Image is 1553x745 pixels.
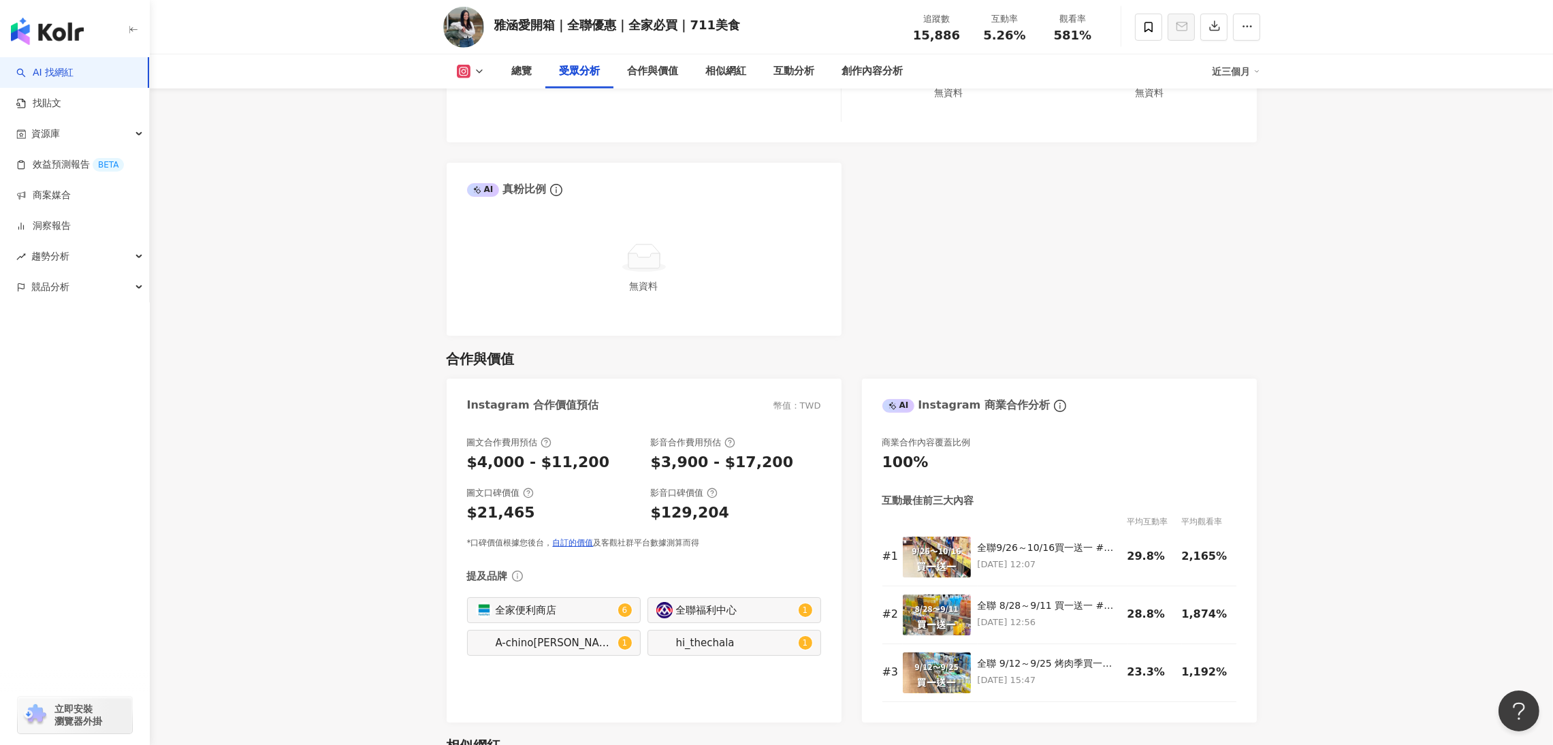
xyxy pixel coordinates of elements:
[706,63,747,80] div: 相似網紅
[867,85,1030,100] div: 無資料
[882,398,1050,413] div: Instagram 商業合作分析
[443,7,484,48] img: KOL Avatar
[473,279,816,294] div: 無資料
[676,635,795,650] div: hi_thechala
[978,615,1121,630] p: [DATE] 12:56
[553,538,594,548] a: 自訂的價值
[510,569,525,584] span: info-circle
[882,665,896,680] div: # 3
[882,549,896,564] div: # 1
[656,635,673,651] img: KOL Avatar
[882,399,915,413] div: AI
[1068,85,1231,100] div: 無資料
[1182,515,1236,528] div: 平均觀看率
[651,503,730,524] div: $129,204
[882,437,971,449] div: 商業合作內容覆蓋比例
[842,63,903,80] div: 創作內容分析
[18,697,132,733] a: chrome extension立即安裝 瀏覽器外掛
[476,602,492,618] img: KOL Avatar
[11,18,84,45] img: logo
[16,97,61,110] a: 找貼文
[1182,549,1230,564] div: 2,165%
[978,557,1121,572] p: [DATE] 12:07
[31,118,60,149] span: 資源庫
[496,603,615,618] div: 全家便利商店
[651,452,794,473] div: $3,900 - $17,200
[676,603,795,618] div: 全聯福利中心
[467,437,551,449] div: 圖文合作費用預估
[467,452,610,473] div: $4,000 - $11,200
[31,272,69,302] span: 競品分析
[618,603,632,617] sup: 6
[16,219,71,233] a: 洞察報告
[1054,29,1092,42] span: 581%
[773,400,821,412] div: 幣值：TWD
[560,63,601,80] div: 受眾分析
[496,635,615,650] div: A-chino[PERSON_NAME]儂 官方IG
[447,349,515,368] div: 合作與價值
[467,503,535,524] div: $21,465
[978,599,1121,613] div: 全聯 8/28～9/11 買一送一 #全聯 #全聯福利中心 #優惠 #買一送一 #飲料 #咖啡 #甜點 #古娃娃 #雅涵愛開箱
[1182,665,1230,680] div: 1,192%
[774,63,815,80] div: 互動分析
[467,182,547,197] div: 真粉比例
[903,595,971,635] img: 全聯 8/28～9/11 買一送一 #全聯 #全聯福利中心 #優惠 #買一送一 #飲料 #咖啡 #甜點 #古娃娃 #雅涵愛開箱
[979,12,1031,26] div: 互動率
[913,28,960,42] span: 15,886
[911,12,963,26] div: 追蹤數
[467,398,599,413] div: Instagram 合作價值預估
[882,494,974,508] div: 互動最佳前三大內容
[467,487,534,499] div: 圖文口碑價值
[983,29,1025,42] span: 5.26%
[622,605,628,615] span: 6
[882,452,929,473] div: 100%
[1127,607,1175,622] div: 28.8%
[476,635,492,651] img: KOL Avatar
[903,652,971,693] img: 全聯 9/12～9/25 烤肉季買一送一 整理給你們 #全聯福利中心 #全聯 #買一送一 #優惠 #烤肉醬 #中秋節 #冰淇淋 #雅涵愛開箱
[978,673,1121,688] p: [DATE] 15:47
[1127,515,1182,528] div: 平均互動率
[16,158,124,172] a: 效益預測報告BETA
[1499,691,1539,731] iframe: Help Scout Beacon - Open
[1127,665,1175,680] div: 23.3%
[978,541,1121,555] div: 全聯9/26～10/16買一送一 #全聯 #全聯福利中心 #優惠 #買一送一 #雅涵愛開箱
[54,703,102,727] span: 立即安裝 瀏覽器外掛
[803,605,808,615] span: 1
[622,638,628,648] span: 1
[512,63,532,80] div: 總覽
[978,657,1121,671] div: 全聯 9/12～9/25 烤肉季買一送一 整理給你們 #全聯福利中心 #全聯 #買一送一 #優惠 #烤肉醬 #[DATE] #冰淇淋 #雅涵愛開箱
[882,607,896,622] div: # 2
[1182,607,1230,622] div: 1,874%
[494,16,741,33] div: 雅涵愛開箱｜全聯優惠｜全家必買｜711美食
[16,189,71,202] a: 商案媒合
[467,569,508,584] div: 提及品牌
[31,241,69,272] span: 趨勢分析
[799,636,812,650] sup: 1
[22,704,48,726] img: chrome extension
[16,252,26,261] span: rise
[803,638,808,648] span: 1
[651,437,735,449] div: 影音合作費用預估
[628,63,679,80] div: 合作與價值
[1127,549,1175,564] div: 29.8%
[799,603,812,617] sup: 1
[1052,398,1068,414] span: info-circle
[1213,61,1260,82] div: 近三個月
[656,602,673,618] img: KOL Avatar
[618,636,632,650] sup: 1
[903,537,971,577] img: 全聯9/26～10/16買一送一 #全聯 #全聯福利中心 #優惠 #買一送一 #雅涵愛開箱
[548,182,564,198] span: info-circle
[467,183,500,197] div: AI
[651,487,718,499] div: 影音口碑價值
[1047,12,1099,26] div: 觀看率
[467,537,821,549] div: *口碑價值根據您後台， 及客觀社群平台數據測算而得
[16,66,74,80] a: searchAI 找網紅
